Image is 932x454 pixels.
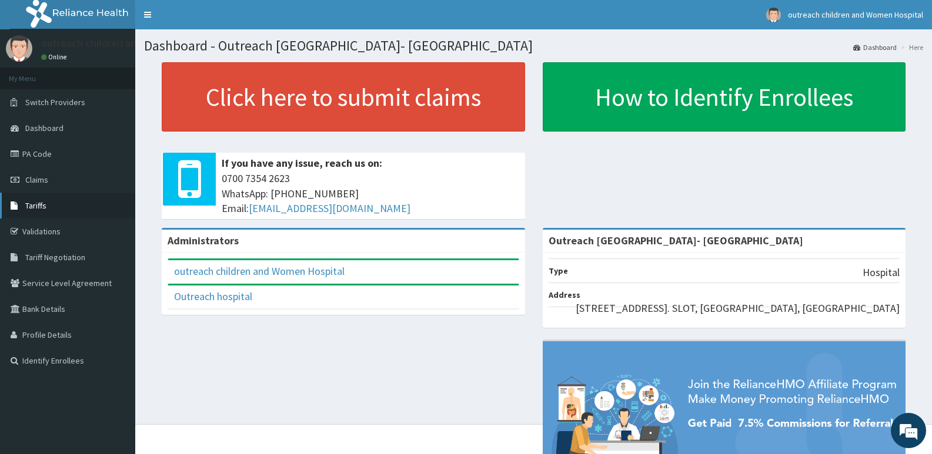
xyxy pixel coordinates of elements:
[576,301,900,316] p: [STREET_ADDRESS]. SLOT, [GEOGRAPHIC_DATA], [GEOGRAPHIC_DATA]
[41,38,220,49] p: outreach children and Women Hospital
[222,171,519,216] span: 0700 7354 2623 WhatsApp: [PHONE_NUMBER] Email:
[788,9,923,20] span: outreach children and Women Hospital
[174,290,252,303] a: Outreach hospital
[41,53,69,61] a: Online
[25,174,48,185] span: Claims
[853,42,897,52] a: Dashboard
[863,265,900,280] p: Hospital
[6,35,32,62] img: User Image
[25,97,85,107] span: Switch Providers
[25,123,64,133] span: Dashboard
[222,156,382,170] b: If you have any issue, reach us on:
[174,264,345,278] a: outreach children and Women Hospital
[549,290,580,300] b: Address
[25,200,46,211] span: Tariffs
[25,252,85,263] span: Tariff Negotiation
[766,8,781,22] img: User Image
[543,62,906,132] a: How to Identify Enrollees
[549,234,803,247] strong: Outreach [GEOGRAPHIC_DATA]- [GEOGRAPHIC_DATA]
[168,234,239,247] b: Administrators
[249,201,410,215] a: [EMAIL_ADDRESS][DOMAIN_NAME]
[162,62,525,132] a: Click here to submit claims
[898,42,923,52] li: Here
[144,38,923,53] h1: Dashboard - Outreach [GEOGRAPHIC_DATA]- [GEOGRAPHIC_DATA]
[549,265,568,276] b: Type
